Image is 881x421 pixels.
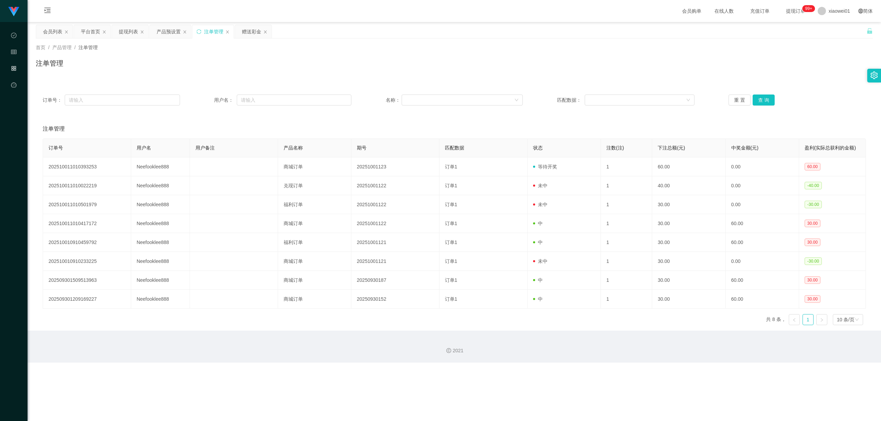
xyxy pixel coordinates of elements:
[131,252,190,271] td: Neefooklee888
[43,97,65,104] span: 订单号：
[652,157,725,176] td: 60.00
[533,240,543,245] span: 中
[652,271,725,290] td: 30.00
[803,314,814,325] li: 1
[43,25,62,38] div: 会员列表
[131,195,190,214] td: Neefooklee888
[805,257,822,265] span: -30.00
[351,176,439,195] td: 20251001122
[870,71,878,79] i: 图标: setting
[11,78,17,148] a: 图标: dashboard平台首页
[445,258,457,264] span: 订单1
[601,290,652,309] td: 1
[533,164,557,169] span: 等待开奖
[726,252,799,271] td: 0.00
[601,157,652,176] td: 1
[731,145,758,151] span: 中奖金额(元)
[726,157,799,176] td: 0.00
[351,195,439,214] td: 20251001122
[140,30,144,34] i: 图标: close
[726,271,799,290] td: 60.00
[351,252,439,271] td: 20251001121
[805,145,856,151] span: 盈利(实际总获利的金额)
[43,214,131,233] td: 202510011010417172
[726,195,799,214] td: 0.00
[278,233,351,252] td: 福利订单
[48,45,50,50] span: /
[131,233,190,252] td: Neefooklee888
[214,97,237,104] span: 用户名：
[43,125,65,133] span: 注单管理
[533,145,543,151] span: 状态
[729,95,751,106] button: 重 置
[43,157,131,176] td: 202510011010393253
[351,271,439,290] td: 20250930187
[36,58,63,68] h1: 注单管理
[43,176,131,195] td: 202510011010022219
[11,49,17,111] span: 会员管理
[278,290,351,309] td: 商城订单
[278,176,351,195] td: 兑现订单
[445,202,457,207] span: 订单1
[278,271,351,290] td: 商城订单
[652,290,725,309] td: 30.00
[805,239,820,246] span: 30.00
[783,9,809,13] span: 提现订单
[278,214,351,233] td: 商城订单
[351,214,439,233] td: 20251001122
[357,145,367,151] span: 期号
[533,202,548,207] span: 未中
[81,25,100,38] div: 平台首页
[11,30,17,43] i: 图标: check-circle-o
[11,63,17,76] i: 图标: appstore-o
[445,221,457,226] span: 订单1
[52,45,72,50] span: 产品管理
[805,163,820,170] span: 60.00
[533,277,543,283] span: 中
[131,271,190,290] td: Neefooklee888
[131,157,190,176] td: Neefooklee888
[102,30,106,34] i: 图标: close
[792,318,796,322] i: 图标: left
[514,98,519,103] i: 图标: down
[183,30,187,34] i: 图标: close
[726,233,799,252] td: 60.00
[445,277,457,283] span: 订单1
[351,290,439,309] td: 20250930152
[805,276,820,284] span: 30.00
[533,183,548,188] span: 未中
[601,233,652,252] td: 1
[652,195,725,214] td: 30.00
[803,314,813,325] a: 1
[278,157,351,176] td: 商城订单
[36,45,45,50] span: 首页
[74,45,76,50] span: /
[43,290,131,309] td: 202509301209169227
[11,46,17,60] i: 图标: table
[43,195,131,214] td: 202510011010501979
[445,183,457,188] span: 订单1
[65,95,180,106] input: 请输入
[131,176,190,195] td: Neefooklee888
[43,252,131,271] td: 202510010910233225
[805,201,822,208] span: -30.00
[601,195,652,214] td: 1
[137,145,151,151] span: 用户名
[225,30,230,34] i: 图标: close
[805,182,822,189] span: -40.00
[652,176,725,195] td: 40.00
[711,9,737,13] span: 在线人数
[242,25,261,38] div: 赠送彩金
[803,5,815,12] sup: 1210
[131,214,190,233] td: Neefooklee888
[726,290,799,309] td: 60.00
[747,9,773,13] span: 充值订单
[658,145,685,151] span: 下注总额(元)
[726,176,799,195] td: 0.00
[157,25,181,38] div: 产品预设置
[837,314,855,325] div: 10 条/页
[43,271,131,290] td: 202509301509513963
[237,95,351,106] input: 请输入
[64,30,68,34] i: 图标: close
[855,318,859,322] i: 图标: down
